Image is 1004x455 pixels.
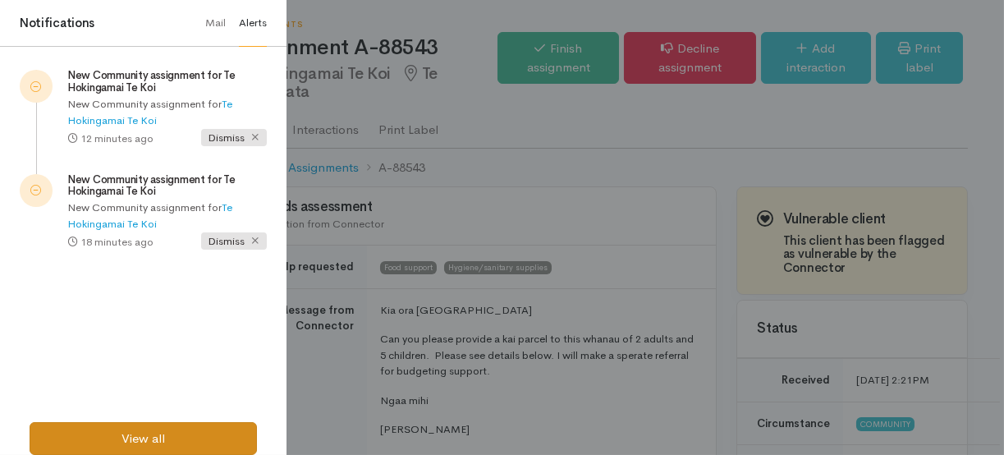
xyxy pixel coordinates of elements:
h5: New Community assignment for Te Hokingamai Te Koi [67,174,267,198]
p: New Community assignment for [67,96,267,128]
span: Dismiss [201,129,267,146]
time: 12 minutes ago [80,131,154,145]
a: Te Hokingamai Te Koi [67,200,232,231]
span: Dismiss [201,232,267,250]
time: 18 minutes ago [80,235,154,249]
h5: New Community assignment for Te Hokingamai Te Koi [67,70,267,94]
p: New Community assignment for [67,200,267,232]
a: Te Hokingamai Te Koi [67,97,232,127]
h4: Notifications [20,14,94,33]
